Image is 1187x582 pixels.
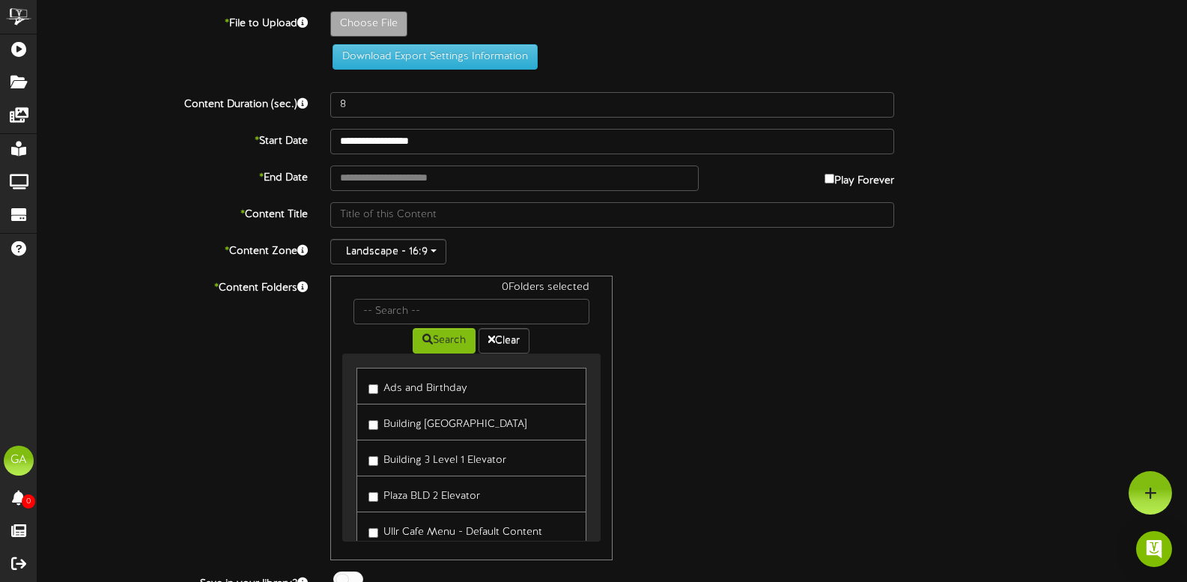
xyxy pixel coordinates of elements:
label: Content Zone [26,239,319,259]
label: Content Folders [26,276,319,296]
div: Open Intercom Messenger [1136,531,1172,567]
a: Download Export Settings Information [325,51,538,62]
label: Play Forever [825,166,894,189]
input: Title of this Content [330,202,894,228]
button: Clear [479,328,529,354]
input: Plaza BLD 2 Elevator [368,492,378,502]
label: Building [GEOGRAPHIC_DATA] [368,412,526,432]
label: Plaza BLD 2 Elevator [368,484,480,504]
div: 0 Folders selected [342,280,600,299]
div: GA [4,446,34,476]
label: Content Duration (sec.) [26,92,319,112]
label: End Date [26,166,319,186]
label: File to Upload [26,11,319,31]
button: Download Export Settings Information [333,44,538,70]
input: -- Search -- [353,299,589,324]
label: Start Date [26,129,319,149]
input: Play Forever [825,174,834,184]
span: 0 [22,494,35,509]
button: Landscape - 16:9 [330,239,446,264]
button: Search [413,328,476,354]
input: Ullr Cafe Menu - Default Content Folder [368,528,378,538]
label: Ads and Birthday [368,376,467,396]
label: Ullr Cafe Menu - Default Content Folder [368,520,574,555]
label: Building 3 Level 1 Elevator [368,448,506,468]
input: Building 3 Level 1 Elevator [368,456,378,466]
input: Ads and Birthday [368,384,378,394]
input: Building [GEOGRAPHIC_DATA] [368,420,378,430]
label: Content Title [26,202,319,222]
